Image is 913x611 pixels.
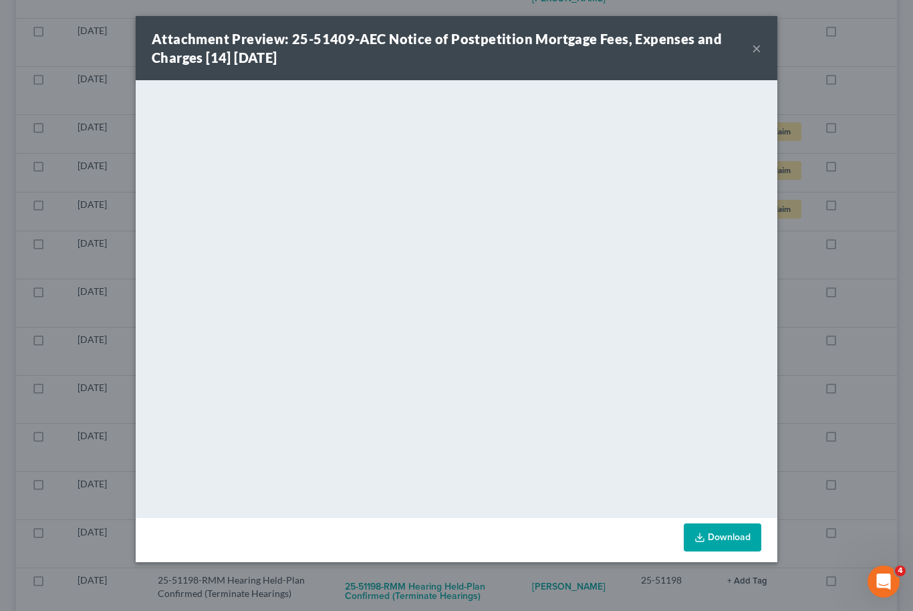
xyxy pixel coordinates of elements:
strong: Attachment Preview: 25-51409-AEC Notice of Postpetition Mortgage Fees, Expenses and Charges [14] ... [152,31,722,66]
iframe: <object ng-attr-data='[URL][DOMAIN_NAME]' type='application/pdf' width='100%' height='650px'></ob... [136,80,777,515]
a: Download [684,523,761,552]
button: × [752,40,761,56]
span: 4 [895,566,906,576]
iframe: Intercom live chat [868,566,900,598]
